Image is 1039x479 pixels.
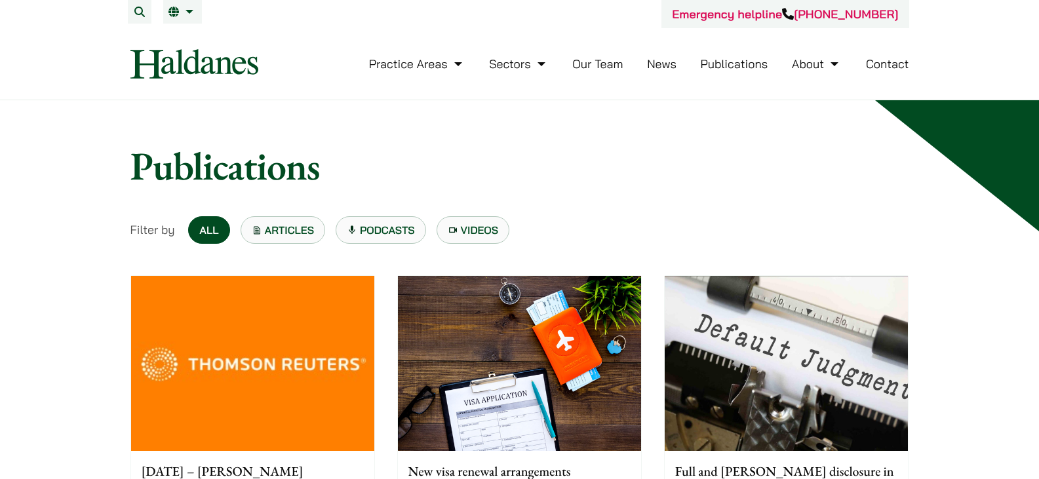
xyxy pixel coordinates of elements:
[672,7,898,22] a: Emergency helpline[PHONE_NUMBER]
[572,56,623,71] a: Our Team
[647,56,676,71] a: News
[336,216,426,244] a: Podcasts
[130,221,175,239] span: Filter by
[168,7,197,17] a: EN
[130,49,258,79] img: Logo of Haldanes
[369,56,465,71] a: Practice Areas
[188,216,229,244] a: All
[792,56,842,71] a: About
[866,56,909,71] a: Contact
[130,142,909,189] h1: Publications
[701,56,768,71] a: Publications
[437,216,510,244] a: Videos
[489,56,548,71] a: Sectors
[241,216,326,244] a: Articles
